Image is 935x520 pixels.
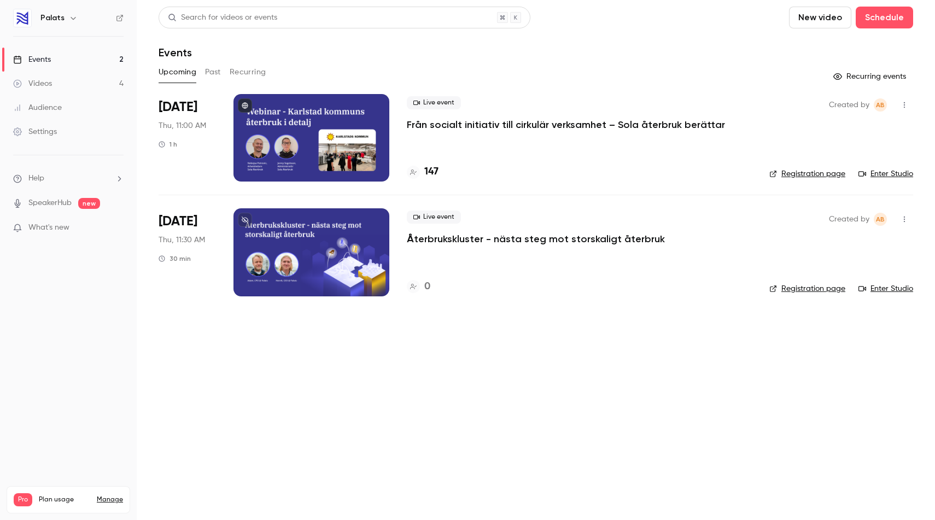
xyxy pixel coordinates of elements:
div: Audience [13,102,62,113]
button: New video [789,7,851,28]
div: Oct 30 Thu, 11:30 AM (Europe/Stockholm) [159,208,216,296]
a: Från socialt initiativ till cirkulär verksamhet – Sola återbruk berättar [407,118,725,131]
span: What's new [28,222,69,233]
span: Live event [407,96,461,109]
img: Palats [14,9,31,27]
a: Manage [97,495,123,504]
span: AB [876,213,885,226]
span: [DATE] [159,98,197,116]
h4: 147 [424,165,439,179]
span: new [78,198,100,209]
span: Created by [829,98,869,112]
span: Amelie Berggren [874,213,887,226]
a: 0 [407,279,430,294]
div: Videos [13,78,52,89]
a: Enter Studio [858,283,913,294]
div: Settings [13,126,57,137]
span: Created by [829,213,869,226]
a: Registration page [769,283,845,294]
button: Upcoming [159,63,196,81]
span: Live event [407,211,461,224]
li: help-dropdown-opener [13,173,124,184]
h4: 0 [424,279,430,294]
a: Enter Studio [858,168,913,179]
a: Registration page [769,168,845,179]
div: Events [13,54,51,65]
button: Schedule [856,7,913,28]
div: Oct 2 Thu, 11:00 AM (Europe/Stockholm) [159,94,216,182]
span: Pro [14,493,32,506]
h1: Events [159,46,192,59]
span: AB [876,98,885,112]
button: Recurring events [828,68,913,85]
a: Återbrukskluster - nästa steg mot storskaligt återbruk [407,232,665,246]
div: 30 min [159,254,191,263]
button: Past [205,63,221,81]
a: 147 [407,165,439,179]
a: SpeakerHub [28,197,72,209]
span: Thu, 11:30 AM [159,235,205,246]
div: 1 h [159,140,177,149]
span: Amelie Berggren [874,98,887,112]
iframe: Noticeable Trigger [110,223,124,233]
span: Plan usage [39,495,90,504]
h6: Palats [40,13,65,24]
div: Search for videos or events [168,12,277,24]
span: Thu, 11:00 AM [159,120,206,131]
span: Help [28,173,44,184]
button: Recurring [230,63,266,81]
span: [DATE] [159,213,197,230]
